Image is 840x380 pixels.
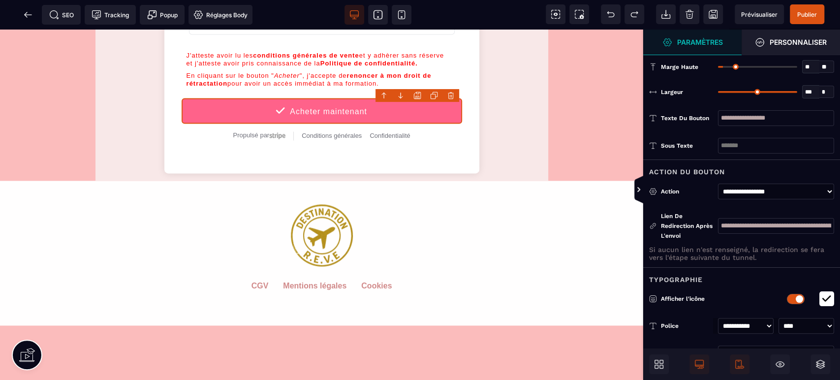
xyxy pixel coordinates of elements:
[624,4,644,24] span: Rétablir
[18,5,38,25] span: Retour
[797,11,817,18] span: Publier
[85,5,136,25] span: Code de suivi
[643,267,840,285] div: Typographie
[601,4,621,24] span: Défaire
[661,113,713,123] div: Texte du bouton
[370,102,410,110] a: Confidentialité
[251,252,269,281] default: CGV
[661,141,713,151] div: Sous texte
[140,5,185,25] span: Créer une alerte modale
[649,246,834,261] p: Si aucun lien n'est renseigné, la redirection se fera vers l'étape suivante du tunnel.
[770,38,827,46] strong: Personnaliser
[689,354,709,374] span: Afficher le desktop
[193,10,248,20] span: Réglages Body
[291,151,353,237] img: 6bc32b15c6a1abf2dae384077174aadc_LOGOT15p.png
[677,38,723,46] strong: Paramètres
[643,30,742,55] span: Ouvrir le gestionnaire de styles
[283,252,346,281] default: Mentions légales
[302,102,362,110] a: Conditions générales
[649,354,669,374] span: Ouvrir les blocs
[49,10,74,20] span: SEO
[188,5,252,25] span: Favicon
[392,5,411,25] span: Voir mobile
[656,4,676,24] span: Importer
[233,102,269,109] span: Propulsé par
[344,5,364,25] span: Voir bureau
[643,175,653,205] span: Afficher les vues
[147,10,178,20] span: Popup
[649,294,772,304] p: Afficher l'icône
[661,187,713,196] div: Action
[182,68,462,94] button: Acheter maintenant
[649,211,713,241] div: Lien
[810,354,830,374] span: Ouvrir les calques
[730,354,749,374] span: Afficher le mobile
[569,4,589,24] span: Capture d'écran
[546,4,565,24] span: Voir les composants
[735,4,784,24] span: Aperçu
[42,5,81,25] span: Métadata SEO
[92,10,129,20] span: Tracking
[661,321,713,331] div: Police
[790,4,824,24] span: Enregistrer le contenu
[661,63,698,71] span: Marge haute
[361,252,392,281] default: Cookies
[368,5,388,25] span: Voir tablette
[703,4,723,24] span: Enregistrer
[742,30,840,55] span: Ouvrir le gestionnaire de styles
[770,354,790,374] span: Masquer le bloc
[643,159,840,178] div: Action du bouton
[741,11,778,18] span: Prévisualiser
[661,88,683,96] span: Largeur
[233,102,285,110] a: Propulsé par
[680,4,699,24] span: Nettoyage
